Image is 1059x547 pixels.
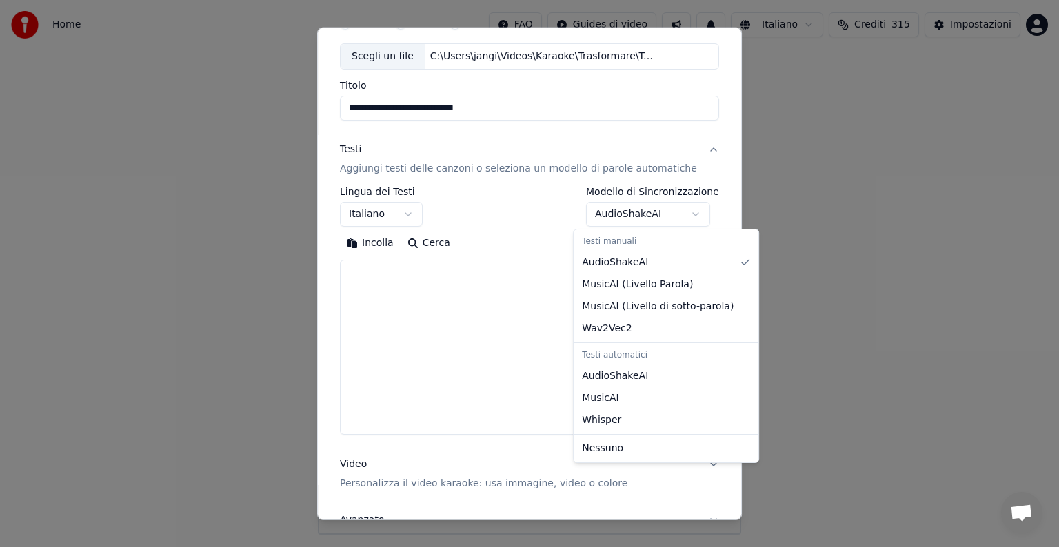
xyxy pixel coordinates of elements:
[576,232,756,251] div: Testi manuali
[582,413,621,427] span: Whisper
[582,391,619,405] span: MusicAI
[582,300,734,313] span: MusicAI ( Livello di sotto-parola )
[576,346,756,365] div: Testi automatici
[582,369,648,383] span: AudioShakeAI
[582,322,632,336] span: Wav2Vec2
[582,278,693,291] span: MusicAI ( Livello Parola )
[582,256,648,269] span: AudioShakeAI
[582,442,623,455] span: Nessuno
